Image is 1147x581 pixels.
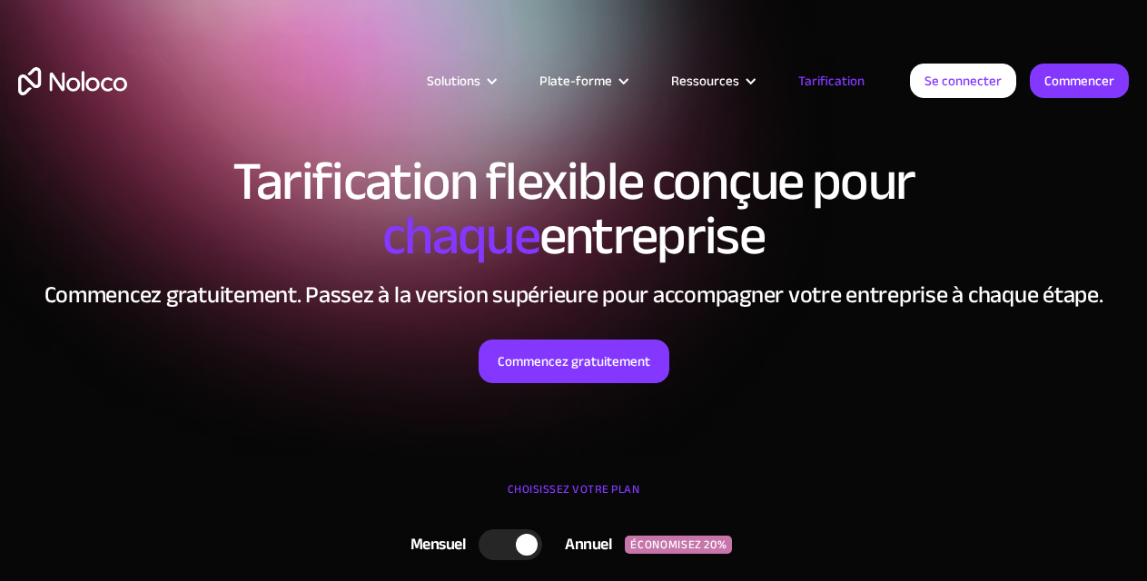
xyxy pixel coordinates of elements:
font: Tarification [798,68,865,94]
font: Commencez gratuitement. Passez à la version supérieure pour accompagner votre entreprise à chaque... [44,272,1103,317]
font: entreprise [539,185,765,287]
font: Solutions [427,68,480,94]
font: CHOISISSEZ VOTRE PLAN [508,478,640,500]
a: Tarification [776,69,887,93]
a: Commencer [1030,64,1129,98]
font: ÉCONOMISEZ 20% [630,534,727,556]
div: Ressources [648,69,776,93]
a: Se connecter [910,64,1016,98]
font: chaque [382,185,539,287]
font: Se connecter [925,68,1002,94]
div: Plate-forme [517,69,648,93]
font: Annuel [565,529,611,559]
font: Plate-forme [539,68,612,94]
font: Commencez gratuitement [498,349,650,374]
font: Tarification flexible conçue pour [232,131,915,232]
div: Solutions [404,69,517,93]
a: Commencez gratuitement [479,340,669,383]
a: maison [18,67,127,95]
font: Ressources [671,68,739,94]
font: Commencer [1044,68,1114,94]
font: Mensuel [410,529,466,559]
